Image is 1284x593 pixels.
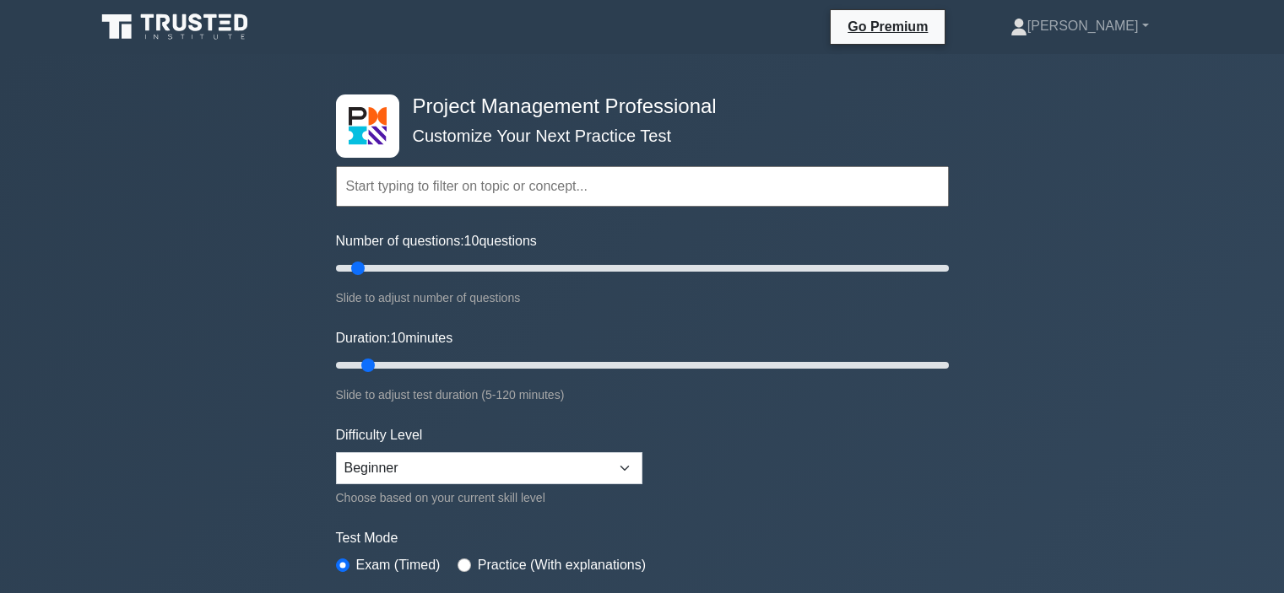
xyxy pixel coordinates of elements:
a: Go Premium [837,16,938,37]
a: [PERSON_NAME] [970,9,1189,43]
label: Difficulty Level [336,425,423,445]
label: Test Mode [336,528,949,548]
div: Slide to adjust test duration (5-120 minutes) [336,385,949,405]
span: 10 [464,234,479,248]
label: Practice (With explanations) [478,555,646,575]
label: Duration: minutes [336,328,453,348]
div: Choose based on your current skill level [336,488,642,508]
input: Start typing to filter on topic or concept... [336,166,949,207]
label: Number of questions: questions [336,231,537,251]
span: 10 [390,331,405,345]
div: Slide to adjust number of questions [336,288,949,308]
h4: Project Management Professional [406,94,866,119]
label: Exam (Timed) [356,555,441,575]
